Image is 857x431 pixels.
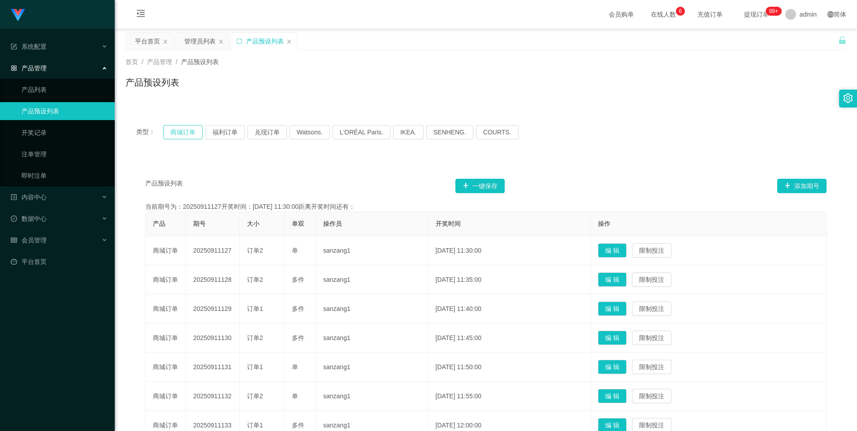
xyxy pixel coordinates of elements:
[598,360,627,374] button: 编 辑
[333,125,390,139] button: L'ORÉAL Paris.
[426,125,473,139] button: SENHENG.
[598,272,627,287] button: 编 辑
[676,7,685,16] sup: 6
[126,76,179,89] h1: 产品预设列表
[246,33,284,50] div: 产品预设列表
[11,43,17,50] i: 图标: form
[428,236,591,265] td: [DATE] 11:30:00
[142,58,143,65] span: /
[247,305,263,312] span: 订单1
[316,323,428,353] td: sanzang1
[22,145,108,163] a: 注单管理
[176,58,177,65] span: /
[11,237,47,244] span: 会员管理
[11,215,47,222] span: 数据中心
[598,389,627,403] button: 编 辑
[292,276,304,283] span: 多件
[292,334,304,341] span: 多件
[126,0,156,29] i: 图标: menu-fold
[11,194,47,201] span: 内容中心
[292,305,304,312] span: 多件
[428,294,591,323] td: [DATE] 11:40:00
[428,323,591,353] td: [DATE] 11:45:00
[292,363,298,371] span: 单
[184,33,216,50] div: 管理员列表
[455,179,505,193] button: 图标: plus一键保存
[632,302,671,316] button: 限制投注
[247,392,263,400] span: 订单2
[11,215,17,222] i: 图标: check-circle-o
[163,125,203,139] button: 商城订单
[393,125,424,139] button: IKEA.
[598,331,627,345] button: 编 辑
[236,38,242,44] i: 图标: sync
[598,243,627,258] button: 编 辑
[598,220,610,227] span: 操作
[693,11,727,17] span: 充值订单
[679,7,682,16] p: 6
[22,102,108,120] a: 产品预设列表
[428,265,591,294] td: [DATE] 11:35:00
[205,125,245,139] button: 福利订单
[247,220,260,227] span: 大小
[843,93,853,103] i: 图标: setting
[22,124,108,142] a: 开奖记录
[436,220,461,227] span: 开奖时间
[22,81,108,99] a: 产品列表
[186,323,240,353] td: 20250911130
[292,247,298,254] span: 单
[316,353,428,382] td: sanzang1
[316,265,428,294] td: sanzang1
[11,65,17,71] i: 图标: appstore-o
[428,382,591,411] td: [DATE] 11:55:00
[646,11,680,17] span: 在线人数
[11,237,17,243] i: 图标: table
[766,7,782,16] sup: 1158
[145,202,827,211] div: 当前期号为：20250911127开奖时间：[DATE] 11:30:00距离开奖时间还有：
[11,9,25,22] img: logo.9652507e.png
[316,294,428,323] td: sanzang1
[247,334,263,341] span: 订单2
[632,360,671,374] button: 限制投注
[598,302,627,316] button: 编 辑
[316,236,428,265] td: sanzang1
[11,253,108,271] a: 图标: dashboard平台首页
[290,125,330,139] button: Watsons.
[186,294,240,323] td: 20250911129
[292,220,304,227] span: 单双
[146,294,186,323] td: 商城订单
[838,36,846,44] i: 图标: unlock
[163,39,168,44] i: 图标: close
[316,382,428,411] td: sanzang1
[181,58,219,65] span: 产品预设列表
[247,363,263,371] span: 订单1
[126,58,138,65] span: 首页
[247,125,287,139] button: 兑现订单
[146,265,186,294] td: 商城订单
[323,220,342,227] span: 操作员
[247,247,263,254] span: 订单2
[146,382,186,411] td: 商城订单
[632,272,671,287] button: 限制投注
[193,220,206,227] span: 期号
[11,43,47,50] span: 系统配置
[827,11,834,17] i: 图标: global
[147,58,172,65] span: 产品管理
[777,179,827,193] button: 图标: plus添加期号
[286,39,292,44] i: 图标: close
[186,382,240,411] td: 20250911132
[740,11,774,17] span: 提现订单
[218,39,224,44] i: 图标: close
[186,236,240,265] td: 20250911127
[146,236,186,265] td: 商城订单
[11,194,17,200] i: 图标: profile
[186,353,240,382] td: 20250911131
[146,353,186,382] td: 商城订单
[632,331,671,345] button: 限制投注
[11,65,47,72] span: 产品管理
[247,276,263,283] span: 订单2
[153,220,165,227] span: 产品
[247,422,263,429] span: 订单1
[632,243,671,258] button: 限制投注
[186,265,240,294] td: 20250911128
